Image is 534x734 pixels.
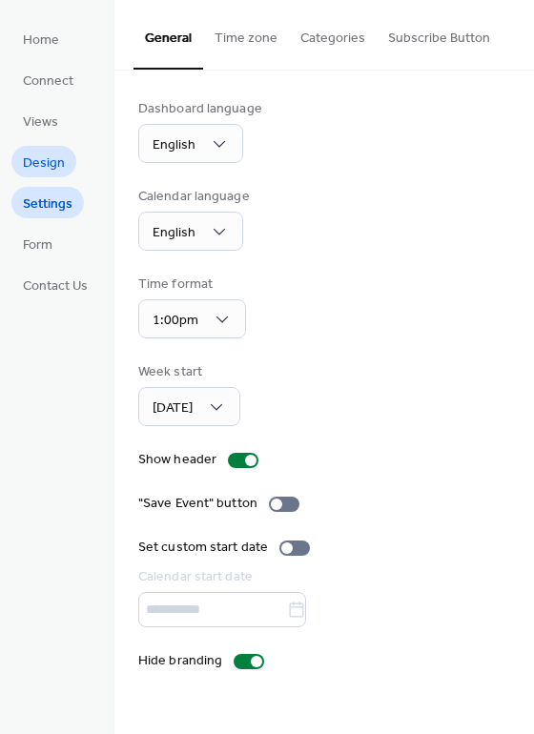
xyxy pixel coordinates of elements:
[23,235,52,255] span: Form
[23,71,73,92] span: Connect
[138,99,262,119] div: Dashboard language
[138,362,236,382] div: Week start
[138,494,257,514] div: "Save Event" button
[11,269,99,300] a: Contact Us
[23,112,58,133] span: Views
[153,308,198,334] span: 1:00pm
[11,146,76,177] a: Design
[153,396,193,421] span: [DATE]
[138,275,242,295] div: Time format
[153,133,195,158] span: English
[138,450,216,470] div: Show header
[23,153,65,173] span: Design
[23,194,72,214] span: Settings
[23,31,59,51] span: Home
[138,567,506,587] div: Calendar start date
[11,64,85,95] a: Connect
[138,651,222,671] div: Hide branding
[23,276,88,296] span: Contact Us
[11,187,84,218] a: Settings
[138,538,268,558] div: Set custom start date
[138,187,250,207] div: Calendar language
[153,220,195,246] span: English
[11,105,70,136] a: Views
[11,228,64,259] a: Form
[11,23,71,54] a: Home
